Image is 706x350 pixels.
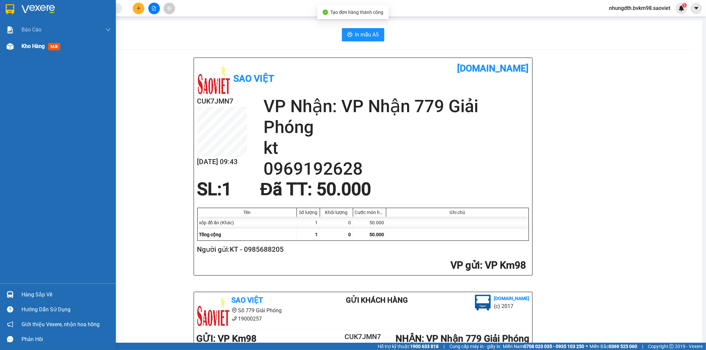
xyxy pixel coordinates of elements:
span: | [444,343,445,350]
span: copyright [669,344,674,349]
span: 0 [349,232,351,237]
div: Ghi chú [388,210,527,215]
img: logo.jpg [475,295,491,311]
div: Tên [199,210,295,215]
sup: 1 [682,3,687,8]
span: In mẫu A5 [355,30,379,39]
b: [DOMAIN_NAME] [457,63,529,74]
div: Cước món hàng [355,210,384,215]
span: ⚪️ [586,345,588,348]
span: notification [7,321,13,328]
img: logo.jpg [197,63,230,96]
div: Số lượng [299,210,318,215]
span: Tổng cộng [199,232,221,237]
span: message [7,336,13,342]
span: 1 [683,3,685,8]
div: Phản hồi [22,334,111,344]
span: Miền Bắc [589,343,637,350]
button: file-add [148,3,160,14]
span: Cung cấp máy in - giấy in: [449,343,501,350]
img: warehouse-icon [7,43,14,50]
span: SL: [197,179,222,199]
li: (c) 2017 [494,302,530,310]
span: question-circle [7,306,13,313]
b: Gửi khách hàng [346,296,408,304]
span: Báo cáo [22,25,41,34]
strong: 0708 023 035 - 0935 103 250 [524,344,584,349]
div: 1 [297,217,320,229]
h2: kt [263,138,529,158]
span: 50.000 [370,232,384,237]
li: 19000257 [197,315,320,323]
span: VP gửi [451,259,480,271]
img: logo-vxr [6,4,14,14]
b: Sao Việt [232,296,263,304]
div: xốp đồ ăn (Khác) [198,217,297,229]
button: aim [164,3,175,14]
span: check-circle [323,10,328,15]
span: | [642,343,643,350]
span: down [106,27,111,32]
button: plus [133,3,144,14]
span: nhungdth.bvkm98.saoviet [604,4,676,12]
span: aim [167,6,171,11]
span: mới [48,43,60,50]
h2: CUK7JMN7 [197,96,247,107]
span: file-add [152,6,156,11]
h2: Người gửi: KT - 0985688205 [197,244,526,255]
span: Giới thiệu Vexere, nhận hoa hồng [22,320,100,328]
span: caret-down [693,5,699,11]
strong: 0369 525 060 [609,344,637,349]
span: plus [136,6,141,11]
b: NHẬN : VP Nhận 779 Giải Phóng [396,333,529,344]
button: printerIn mẫu A5 [342,28,384,41]
span: 1 [222,179,232,199]
img: solution-icon [7,26,14,33]
span: environment [232,308,237,313]
span: Đã TT : 50.000 [260,179,371,199]
span: 1 [315,232,318,237]
div: 0 [320,217,353,229]
h2: CUK7JMN7 [335,331,391,342]
h2: : VP Km98 [197,259,526,272]
div: 50.000 [353,217,386,229]
b: Sao Việt [234,73,274,84]
div: Hàng sắp về [22,290,111,300]
span: printer [347,32,353,38]
span: Kho hàng [22,43,45,49]
div: Khối lượng [322,210,351,215]
h2: VP Nhận: VP Nhận 779 Giải Phóng [263,96,529,138]
div: Hướng dẫn sử dụng [22,305,111,315]
b: [DOMAIN_NAME] [494,296,530,301]
span: phone [232,316,237,321]
span: Hỗ trợ kỹ thuật: [378,343,439,350]
span: Miền Nam [503,343,584,350]
img: warehouse-icon [7,291,14,298]
h2: 0969192628 [263,158,529,179]
strong: 1900 633 818 [410,344,439,349]
img: logo.jpg [197,295,230,328]
h2: [DATE] 09:43 [197,156,247,167]
b: GỬI : VP Km98 [197,333,257,344]
span: Tạo đơn hàng thành công [331,10,384,15]
img: icon-new-feature [679,5,684,11]
button: caret-down [690,3,702,14]
li: Số 779 Giải Phóng [197,306,320,315]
